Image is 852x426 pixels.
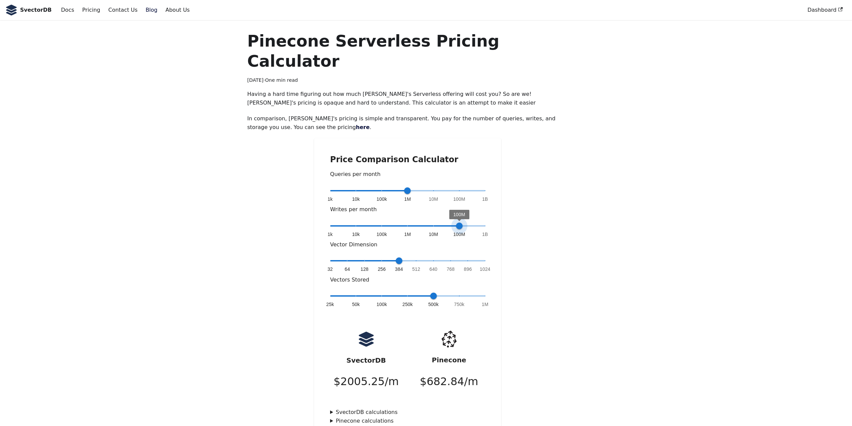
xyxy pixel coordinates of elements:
span: 1k [328,231,333,238]
span: 896 [464,266,472,272]
span: 32 [327,266,333,272]
span: 25k [326,301,334,308]
a: About Us [161,4,193,16]
span: 100M [453,196,465,202]
summary: Pinecone calculations [330,417,485,425]
span: 100M [453,211,465,217]
span: 256 [378,266,386,272]
time: [DATE] [247,77,263,83]
span: 512 [412,266,420,272]
p: Vectors Stored [330,276,485,284]
span: 50k [352,301,360,308]
div: · One min read [247,76,568,84]
a: Contact Us [104,4,141,16]
a: here [356,124,370,130]
a: Dashboard [803,4,847,16]
span: 1B [482,231,488,238]
h2: Price Comparison Calculator [330,155,485,165]
strong: Pinecone [432,356,466,364]
img: SvectorDB Logo [5,5,17,15]
h1: Pinecone Serverless Pricing Calculator [247,31,568,71]
summary: SvectorDB calculations [330,408,485,417]
a: SvectorDB LogoSvectorDB [5,5,52,15]
span: 1024 [480,266,490,272]
a: Docs [57,4,78,16]
span: 100k [377,196,387,202]
p: Having a hard time figuring out how much [PERSON_NAME]'s Serverless offering will cost you? So ar... [247,90,568,108]
span: 10M [429,231,438,238]
span: 250k [402,301,413,308]
span: 640 [430,266,438,272]
span: 1B [482,196,488,202]
strong: SvectorDB [346,356,386,364]
p: Vector Dimension [330,240,485,249]
span: 1M [482,301,488,308]
span: 128 [361,266,369,272]
span: 10k [352,231,360,238]
span: 1k [328,196,333,202]
span: 750k [454,301,464,308]
span: 100k [377,301,387,308]
b: SvectorDB [20,6,52,14]
span: 100M [453,231,465,238]
p: Writes per month [330,205,485,214]
span: 10k [352,196,360,202]
span: 100k [377,231,387,238]
img: logo.svg [358,331,375,348]
span: 500k [428,301,439,308]
a: Pricing [78,4,104,16]
p: $ 682.84 /m [420,373,478,390]
span: 10M [429,196,438,202]
span: 768 [447,266,455,272]
p: $ 2005.25 /m [333,373,399,390]
span: 1M [404,196,411,202]
span: 384 [395,266,403,272]
img: pinecone.png [437,326,462,352]
span: 1M [404,231,411,238]
a: Blog [142,4,161,16]
span: 64 [345,266,350,272]
p: In comparison, [PERSON_NAME]'s pricing is simple and transparent. You pay for the number of queri... [247,114,568,132]
p: Queries per month [330,170,485,179]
